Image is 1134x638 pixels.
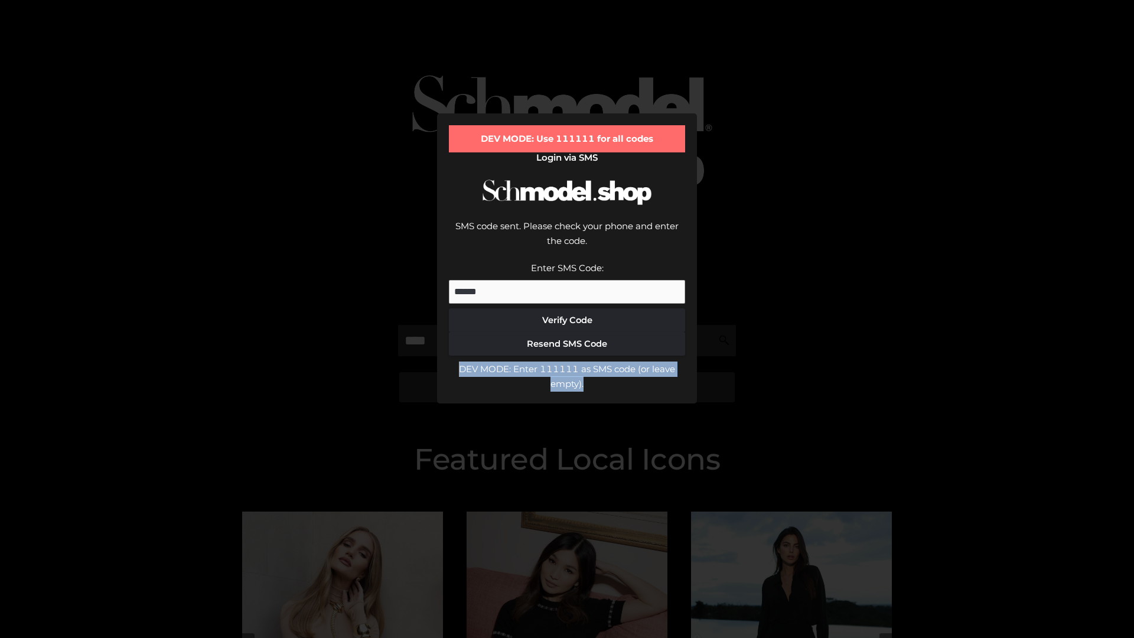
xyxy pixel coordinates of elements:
div: SMS code sent. Please check your phone and enter the code. [449,219,685,261]
button: Resend SMS Code [449,332,685,356]
h2: Login via SMS [449,152,685,163]
button: Verify Code [449,308,685,332]
div: DEV MODE: Enter 111111 as SMS code (or leave empty). [449,362,685,392]
img: Schmodel Logo [478,169,656,216]
div: DEV MODE: Use 111111 for all codes [449,125,685,152]
label: Enter SMS Code: [531,262,604,274]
